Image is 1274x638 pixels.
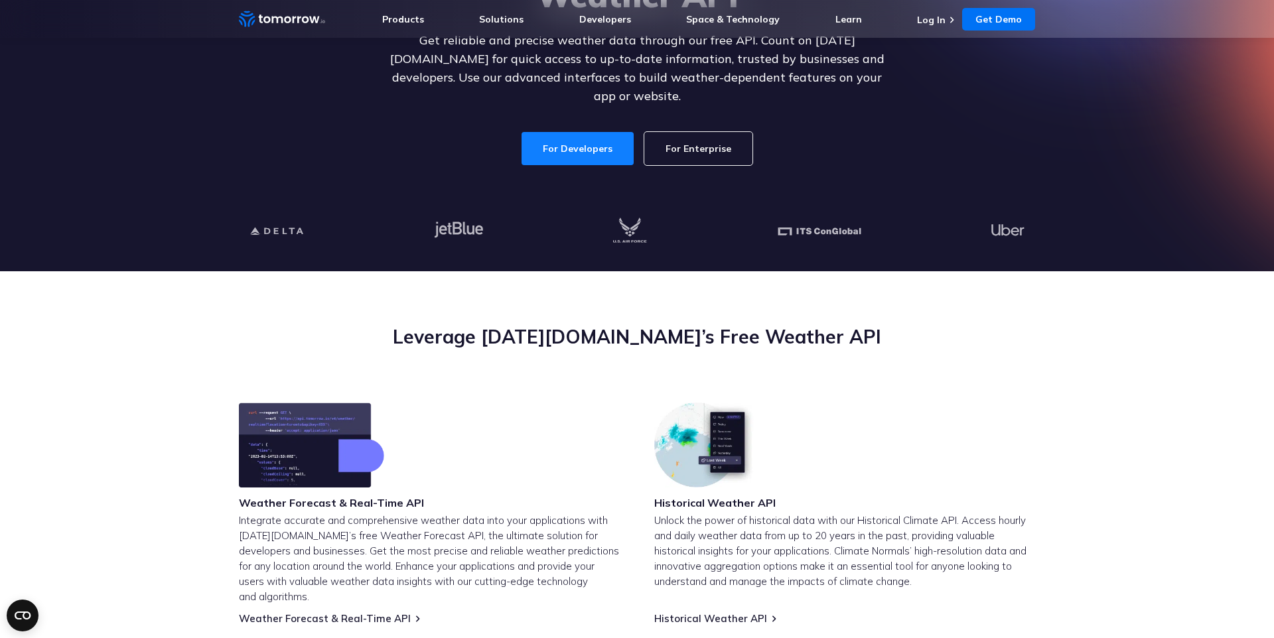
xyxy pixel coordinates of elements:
[579,13,631,25] a: Developers
[381,31,893,105] p: Get reliable and precise weather data through our free API. Count on [DATE][DOMAIN_NAME] for quic...
[239,9,325,29] a: Home link
[835,13,862,25] a: Learn
[686,13,780,25] a: Space & Technology
[917,14,946,26] a: Log In
[479,13,524,25] a: Solutions
[239,612,411,625] a: Weather Forecast & Real-Time API
[654,495,776,510] h3: Historical Weather API
[654,612,767,625] a: Historical Weather API
[654,513,1035,589] p: Unlock the power of historical data with our Historical Climate API. Access hourly and daily weat...
[522,132,634,165] a: For Developers
[644,132,752,165] a: For Enterprise
[239,324,1035,350] h2: Leverage [DATE][DOMAIN_NAME]’s Free Weather API
[239,495,424,510] h3: Weather Forecast & Real-Time API
[7,600,38,631] button: Open CMP widget
[962,8,1035,31] a: Get Demo
[239,513,620,604] p: Integrate accurate and comprehensive weather data into your applications with [DATE][DOMAIN_NAME]...
[382,13,424,25] a: Products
